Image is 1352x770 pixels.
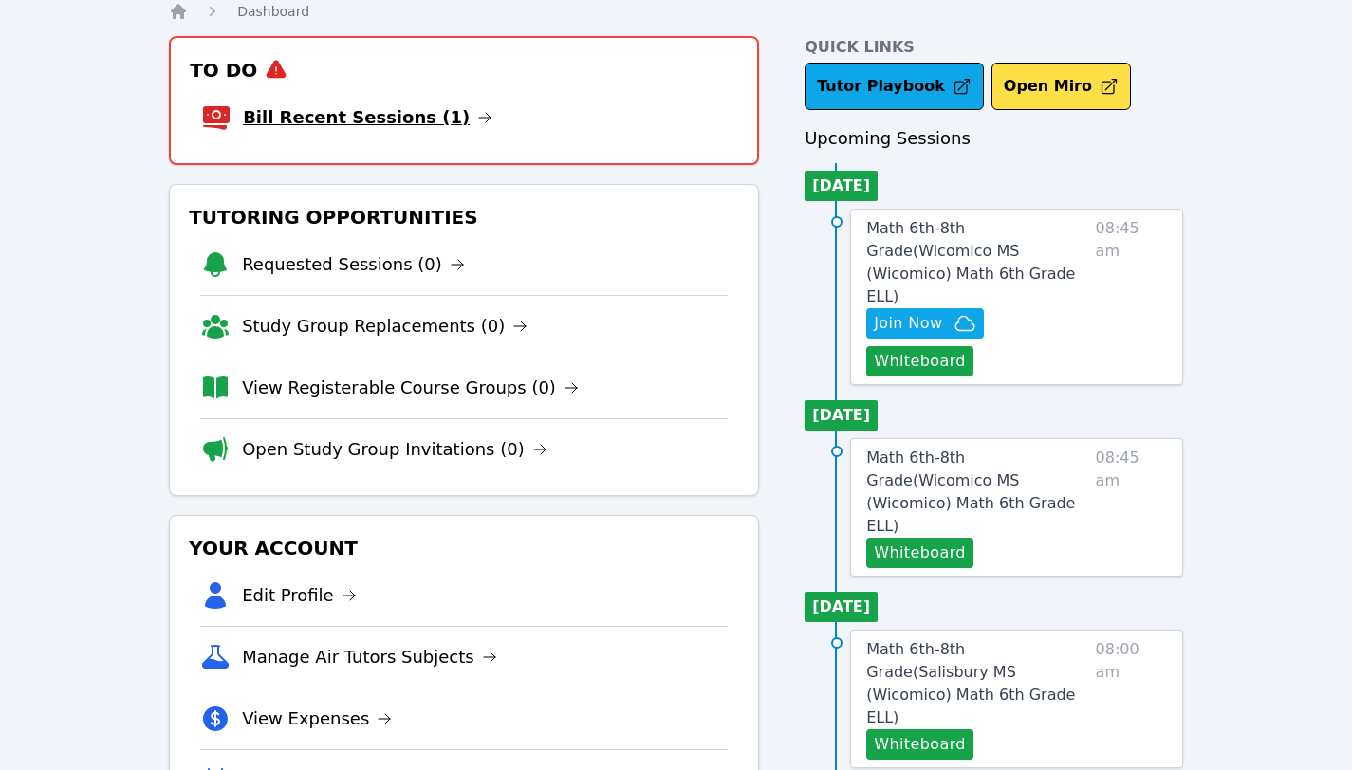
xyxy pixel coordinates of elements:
a: Manage Air Tutors Subjects [242,644,497,670]
a: Tutor Playbook [805,63,984,110]
a: Open Study Group Invitations (0) [242,436,547,463]
a: Bill Recent Sessions (1) [243,104,492,131]
span: Math 6th-8th Grade ( Wicomico MS (Wicomico) Math 6th Grade ELL ) [866,449,1075,535]
button: Whiteboard [866,538,973,568]
h3: Upcoming Sessions [805,125,1183,152]
button: Whiteboard [866,346,973,376]
a: Dashboard [237,2,309,21]
a: Edit Profile [242,582,357,609]
button: Open Miro [991,63,1131,110]
button: Join Now [866,308,984,339]
span: 08:45 am [1096,217,1167,376]
li: [DATE] [805,592,878,622]
h3: To Do [186,53,742,87]
li: [DATE] [805,171,878,201]
h3: Your Account [185,531,743,565]
h4: Quick Links [805,36,1183,59]
a: Math 6th-8th Grade(Salisbury MS (Wicomico) Math 6th Grade ELL) [866,638,1087,729]
a: View Expenses [242,706,392,732]
span: Dashboard [237,4,309,19]
a: View Registerable Course Groups (0) [242,375,579,401]
button: Whiteboard [866,729,973,760]
span: 08:45 am [1096,447,1167,568]
h3: Tutoring Opportunities [185,200,743,234]
span: Math 6th-8th Grade ( Salisbury MS (Wicomico) Math 6th Grade ELL ) [866,640,1075,726]
span: 08:00 am [1096,638,1167,760]
span: Join Now [874,312,942,335]
span: Math 6th-8th Grade ( Wicomico MS (Wicomico) Math 6th Grade ELL ) [866,219,1075,305]
li: [DATE] [805,400,878,431]
a: Requested Sessions (0) [242,251,465,278]
a: Math 6th-8th Grade(Wicomico MS (Wicomico) Math 6th Grade ELL) [866,447,1087,538]
a: Math 6th-8th Grade(Wicomico MS (Wicomico) Math 6th Grade ELL) [866,217,1087,308]
nav: Breadcrumb [169,2,1183,21]
a: Study Group Replacements (0) [242,313,528,339]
